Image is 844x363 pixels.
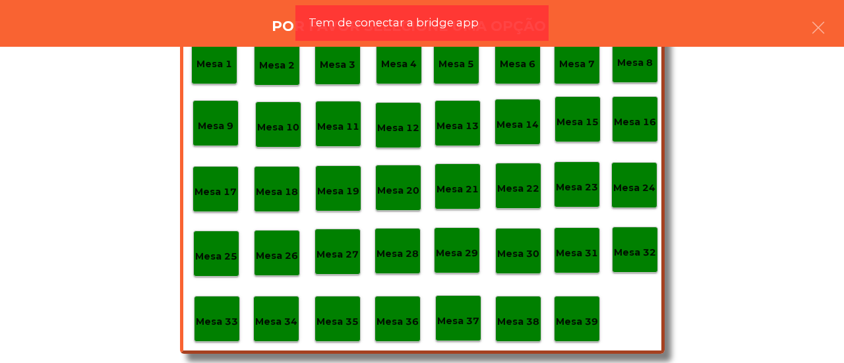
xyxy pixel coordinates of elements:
p: Mesa 21 [437,182,479,197]
p: Mesa 5 [438,57,474,72]
p: Mesa 30 [497,246,539,262]
p: Mesa 6 [500,57,535,72]
p: Mesa 20 [377,183,419,198]
p: Mesa 3 [320,57,355,72]
h4: Por favor selecione uma opção [272,16,546,36]
p: Mesa 28 [377,246,419,262]
p: Mesa 2 [259,58,295,73]
p: Mesa 37 [437,314,479,329]
p: Mesa 1 [196,57,232,72]
p: Mesa 26 [256,248,298,264]
p: Mesa 22 [497,181,539,196]
p: Mesa 38 [497,314,539,329]
p: Mesa 29 [436,246,478,261]
p: Mesa 33 [196,314,238,329]
p: Mesa 15 [557,115,599,130]
p: Mesa 13 [437,119,479,134]
p: Mesa 31 [556,246,598,261]
p: Mesa 9 [198,119,233,134]
p: Mesa 10 [257,120,299,135]
p: Mesa 34 [255,314,297,329]
p: Mesa 17 [195,184,237,200]
p: Mesa 19 [317,184,359,199]
p: Mesa 24 [613,181,655,196]
p: Mesa 25 [195,249,237,264]
p: Mesa 7 [559,57,595,72]
p: Mesa 23 [556,180,598,195]
span: Tem de conectar a bridge app [309,14,479,31]
p: Mesa 18 [256,184,298,200]
p: Mesa 14 [497,117,539,132]
p: Mesa 35 [316,314,359,329]
p: Mesa 4 [381,57,417,72]
p: Mesa 12 [377,121,419,136]
p: Mesa 39 [556,314,598,329]
p: Mesa 36 [377,314,419,329]
p: Mesa 11 [317,119,359,134]
p: Mesa 8 [617,55,653,70]
p: Mesa 27 [316,247,359,262]
p: Mesa 16 [614,115,656,130]
p: Mesa 32 [614,245,656,260]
